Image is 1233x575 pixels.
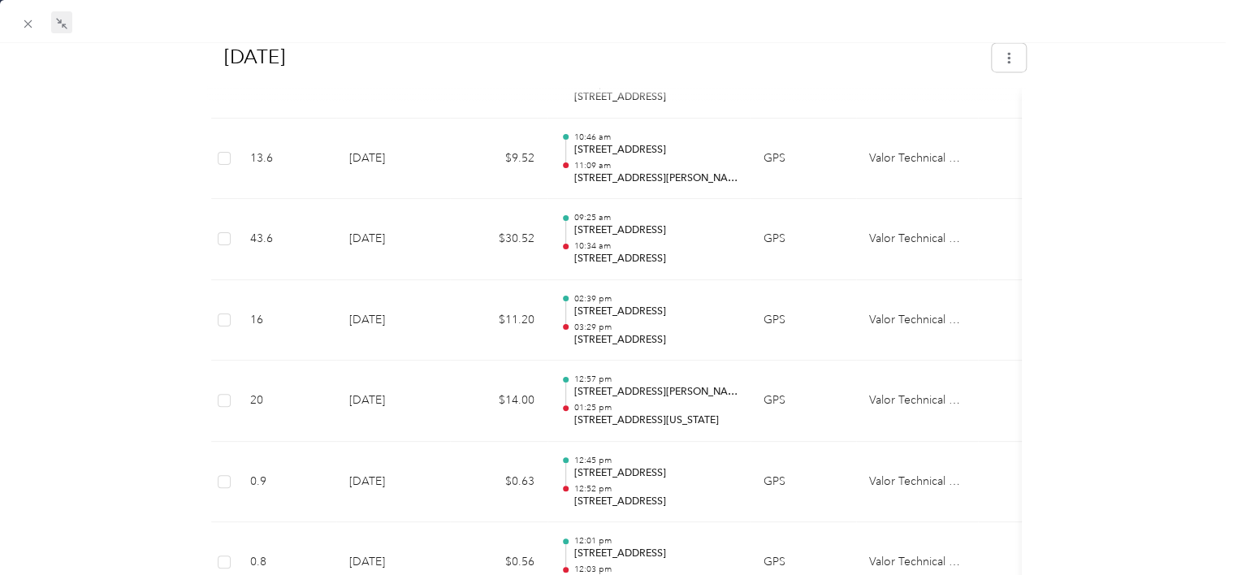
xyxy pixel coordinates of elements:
td: GPS [751,119,856,200]
p: [STREET_ADDRESS][PERSON_NAME] [573,171,738,186]
td: Valor Technical Cleaning [856,199,978,280]
p: 10:46 am [573,132,738,143]
td: GPS [751,442,856,523]
p: [STREET_ADDRESS] [573,305,738,319]
p: [STREET_ADDRESS] [573,547,738,561]
td: $9.52 [450,119,547,200]
p: [STREET_ADDRESS] [573,333,738,348]
p: [STREET_ADDRESS][US_STATE] [573,413,738,428]
td: $14.00 [450,361,547,442]
td: 43.6 [237,199,336,280]
p: 12:57 pm [573,374,738,385]
p: [STREET_ADDRESS] [573,466,738,481]
td: GPS [751,361,856,442]
td: $11.20 [450,280,547,361]
td: 20 [237,361,336,442]
td: GPS [751,280,856,361]
td: Valor Technical Cleaning [856,119,978,200]
td: Valor Technical Cleaning [856,442,978,523]
td: 13.6 [237,119,336,200]
td: Valor Technical Cleaning [856,280,978,361]
p: [STREET_ADDRESS] [573,495,738,509]
p: [STREET_ADDRESS] [573,223,738,238]
p: 12:03 pm [573,564,738,575]
td: [DATE] [336,280,450,361]
p: 02:39 pm [573,293,738,305]
td: [DATE] [336,361,450,442]
p: [STREET_ADDRESS] [573,143,738,158]
p: 11:09 am [573,160,738,171]
iframe: Everlance-gr Chat Button Frame [1142,484,1233,575]
p: 03:29 pm [573,322,738,333]
p: 01:25 pm [573,402,738,413]
h1: Sep 2025 [207,38,980,77]
td: GPS [751,199,856,280]
p: 12:45 pm [573,455,738,466]
td: [DATE] [336,442,450,523]
td: $0.63 [450,442,547,523]
p: 12:01 pm [573,535,738,547]
td: 16 [237,280,336,361]
td: 0.9 [237,442,336,523]
td: $30.52 [450,199,547,280]
td: Valor Technical Cleaning [856,361,978,442]
p: [STREET_ADDRESS][PERSON_NAME][US_STATE] [573,385,738,400]
td: [DATE] [336,119,450,200]
td: [DATE] [336,199,450,280]
p: [STREET_ADDRESS] [573,252,738,266]
p: 12:52 pm [573,483,738,495]
p: 09:25 am [573,212,738,223]
p: 10:34 am [573,240,738,252]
